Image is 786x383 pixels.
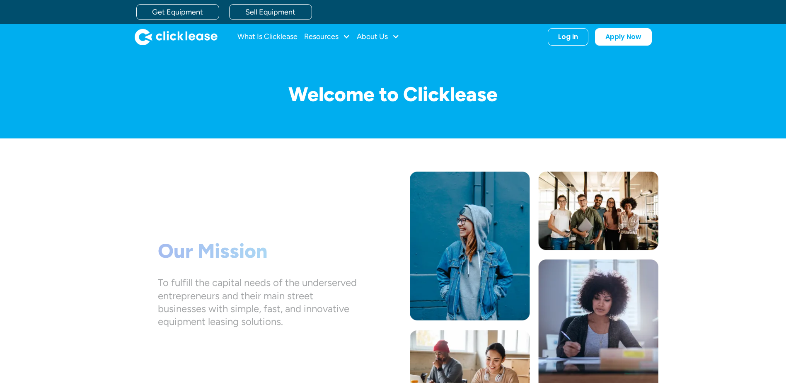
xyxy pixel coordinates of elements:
img: Clicklease logo [135,29,218,45]
a: What Is Clicklease [237,29,297,45]
a: Get Equipment [136,4,219,20]
h1: Our Mission [158,239,357,263]
div: Log In [558,33,578,41]
div: To fulfill the capital needs of the underserved entrepreneurs and their main street businesses wi... [158,276,357,328]
a: Apply Now [595,28,652,46]
a: Sell Equipment [229,4,312,20]
h1: Welcome to Clicklease [128,83,658,105]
